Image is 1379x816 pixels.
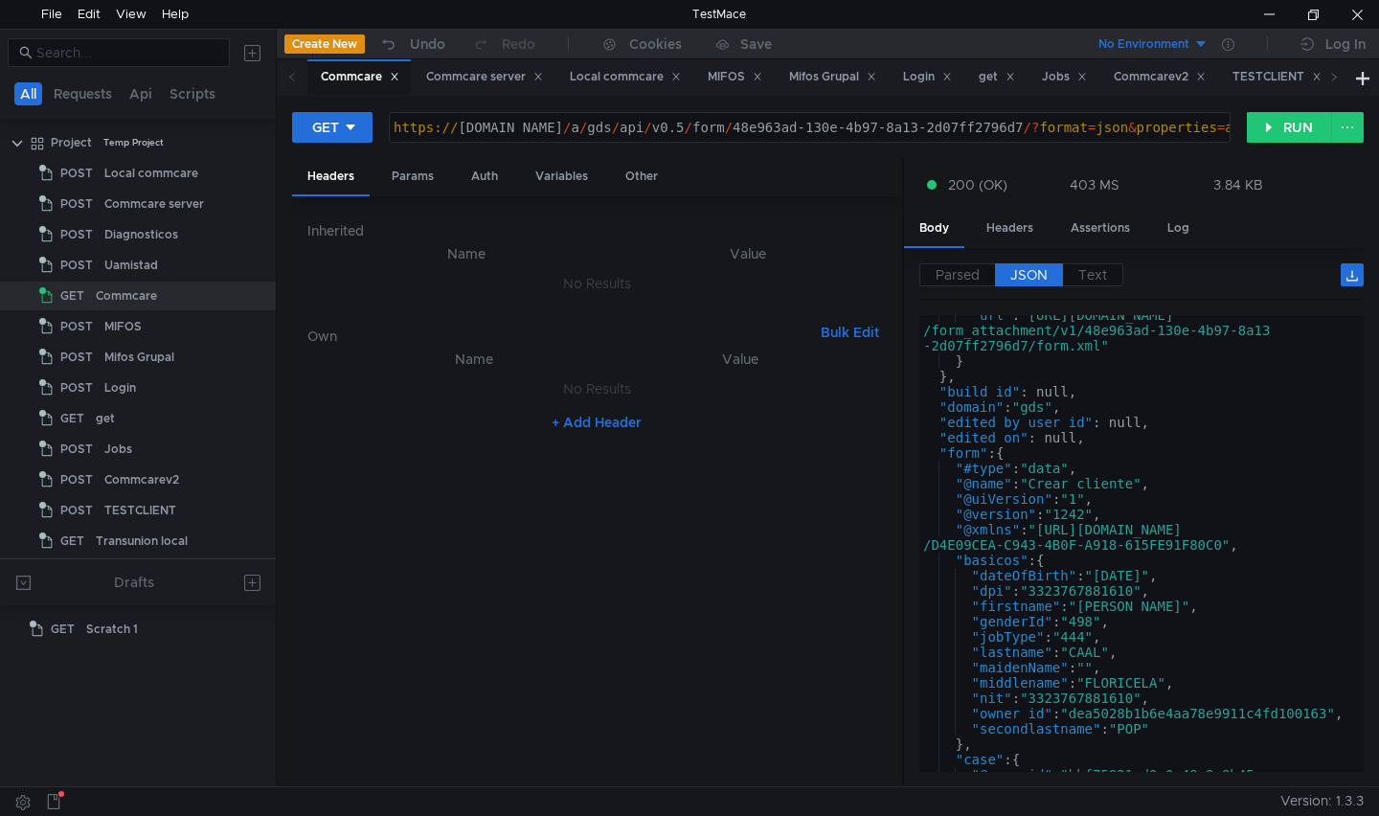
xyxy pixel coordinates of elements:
[48,82,118,105] button: Requests
[104,251,158,280] div: Uamistad
[86,615,138,644] div: Scratch 1
[60,343,93,372] span: POST
[323,242,610,265] th: Name
[104,496,176,525] div: TESTCLIENT
[1325,33,1366,56] div: Log In
[979,67,1015,87] div: get
[104,312,142,341] div: MIFOS
[1247,112,1332,143] button: RUN
[1280,787,1364,815] span: Version: 1.3.3
[1042,67,1087,87] div: Jobs
[104,374,136,402] div: Login
[51,128,92,157] div: Project
[60,465,93,494] span: POST
[60,404,84,433] span: GET
[60,312,93,341] span: POST
[104,220,178,249] div: Diagnosticos
[456,159,513,194] div: Auth
[610,159,673,194] div: Other
[1078,266,1107,283] span: Text
[60,251,93,280] span: POST
[789,67,876,87] div: Mifos Grupal
[971,211,1049,246] div: Headers
[96,527,188,555] div: Transunion local
[292,159,370,196] div: Headers
[609,348,871,371] th: Value
[520,159,603,194] div: Variables
[410,33,445,56] div: Undo
[104,159,198,188] div: Local commcare
[104,343,174,372] div: Mifos Grupal
[96,404,115,433] div: get
[1114,67,1206,87] div: Commcarev2
[124,82,158,105] button: Api
[60,190,93,218] span: POST
[563,275,631,292] nz-embed-empty: No Results
[610,242,887,265] th: Value
[1232,67,1322,87] div: TESTCLIENT
[1152,211,1205,246] div: Log
[14,82,42,105] button: All
[948,174,1007,195] span: 200 (OK)
[60,435,93,464] span: POST
[307,325,813,348] h6: Own
[96,282,157,310] div: Commcare
[338,348,610,371] th: Name
[1213,176,1263,193] div: 3.84 KB
[1098,35,1189,54] div: No Environment
[60,159,93,188] span: POST
[740,37,772,51] div: Save
[544,411,649,434] button: + Add Header
[903,67,952,87] div: Login
[904,211,964,248] div: Body
[459,30,549,58] button: Redo
[164,82,221,105] button: Scripts
[570,67,681,87] div: Local commcare
[292,112,373,143] button: GET
[307,219,887,242] h6: Inherited
[60,527,84,555] span: GET
[60,282,84,310] span: GET
[376,159,449,194] div: Params
[708,67,762,87] div: MIFOS
[60,220,93,249] span: POST
[1010,266,1048,283] span: JSON
[502,33,535,56] div: Redo
[36,42,218,63] input: Search...
[284,34,365,54] button: Create New
[813,321,887,344] button: Bulk Edit
[104,465,179,494] div: Commcarev2
[629,33,682,56] div: Cookies
[60,496,93,525] span: POST
[1075,29,1209,59] button: No Environment
[1055,211,1145,246] div: Assertions
[563,380,631,397] nz-embed-empty: No Results
[365,30,459,58] button: Undo
[103,128,164,157] div: Temp Project
[104,435,132,464] div: Jobs
[60,374,93,402] span: POST
[114,571,154,594] div: Drafts
[321,67,399,87] div: Commcare
[1070,176,1119,193] div: 403 MS
[51,615,75,644] span: GET
[312,117,339,138] div: GET
[104,190,204,218] div: Commcare server
[936,266,980,283] span: Parsed
[426,67,543,87] div: Commcare server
